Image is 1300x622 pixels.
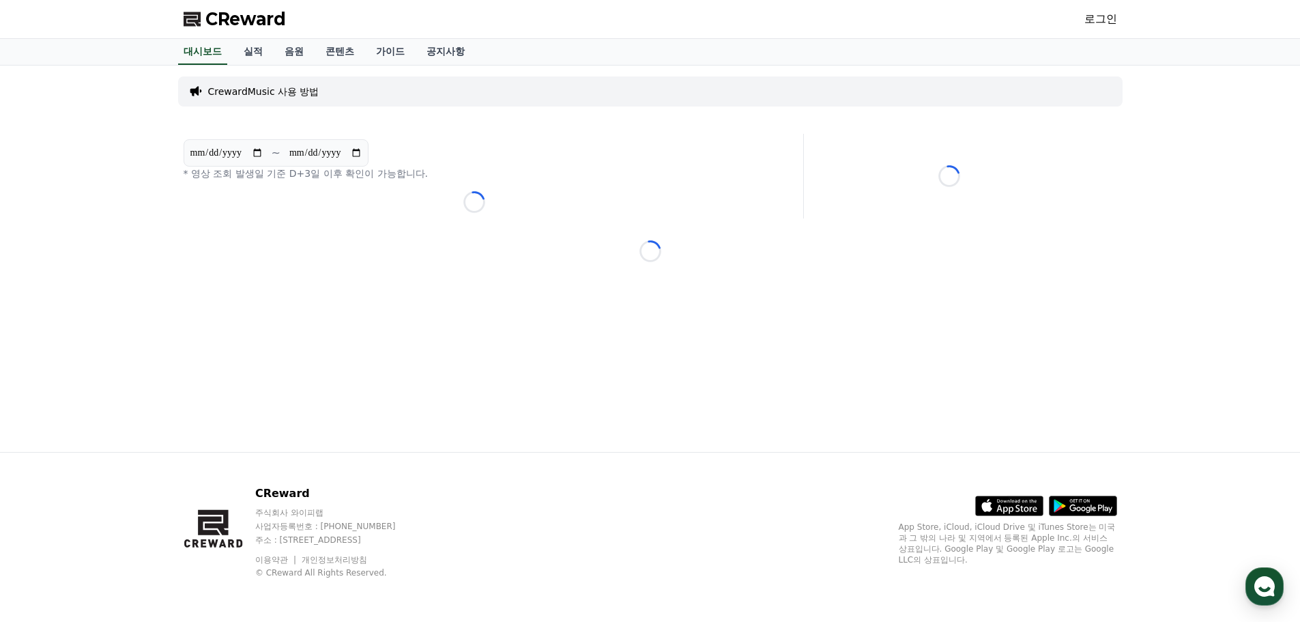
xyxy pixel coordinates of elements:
[255,555,298,565] a: 이용약관
[274,39,315,65] a: 음원
[211,453,227,464] span: 설정
[43,453,51,464] span: 홈
[365,39,416,65] a: 가이드
[255,507,422,518] p: 주식회사 와이피랩
[899,522,1117,565] p: App Store, iCloud, iCloud Drive 및 iTunes Store는 미국과 그 밖의 나라 및 지역에서 등록된 Apple Inc.의 서비스 상표입니다. Goo...
[272,145,280,161] p: ~
[184,167,765,180] p: * 영상 조회 발생일 기준 D+3일 이후 확인이 가능합니다.
[416,39,476,65] a: 공지사항
[208,85,319,98] a: CrewardMusic 사용 방법
[1084,11,1117,27] a: 로그인
[255,521,422,532] p: 사업자등록번호 : [PHONE_NUMBER]
[184,8,286,30] a: CReward
[125,454,141,465] span: 대화
[255,535,422,546] p: 주소 : [STREET_ADDRESS]
[302,555,367,565] a: 개인정보처리방침
[90,433,176,467] a: 대화
[233,39,274,65] a: 실적
[205,8,286,30] span: CReward
[255,485,422,502] p: CReward
[315,39,365,65] a: 콘텐츠
[255,567,422,578] p: © CReward All Rights Reserved.
[176,433,262,467] a: 설정
[178,39,227,65] a: 대시보드
[4,433,90,467] a: 홈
